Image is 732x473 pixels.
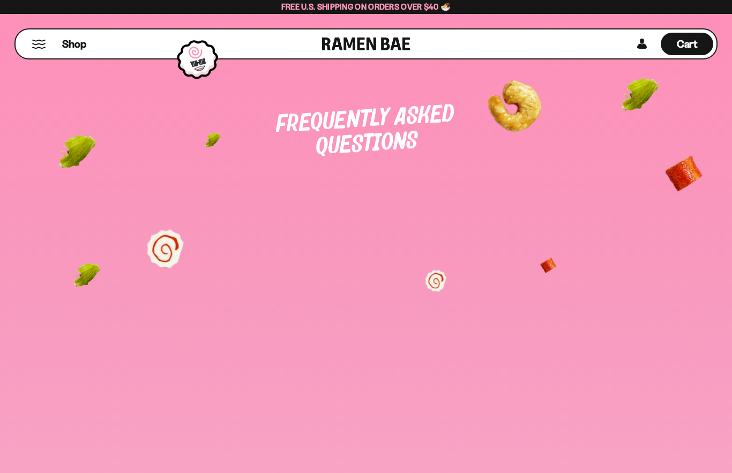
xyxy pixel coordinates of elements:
[275,102,455,159] span: Frequently Asked Questions
[32,40,46,49] button: Mobile Menu Trigger
[677,37,698,50] span: Cart
[661,29,713,58] a: Cart
[281,2,451,12] span: Free U.S. Shipping on Orders over $40 🍜
[62,37,86,51] span: Shop
[62,33,86,55] a: Shop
